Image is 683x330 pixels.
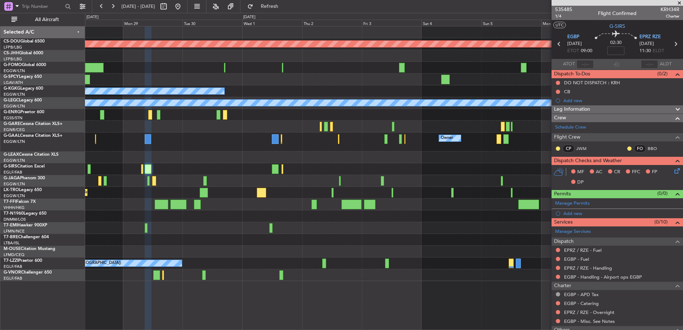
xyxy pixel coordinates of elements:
[4,122,20,126] span: G-GARE
[555,124,586,131] a: Schedule Crew
[4,181,25,187] a: EGGW/LTN
[19,17,75,22] span: All Aircraft
[4,170,22,175] a: EGLF/FAB
[4,264,22,269] a: EGLF/FAB
[564,89,570,95] div: CB
[4,176,45,180] a: G-JAGAPhenom 300
[4,188,19,192] span: LX-TRO
[4,188,42,192] a: LX-TROLegacy 650
[123,20,183,26] div: Mon 29
[4,270,21,275] span: G-VNOR
[598,10,637,17] div: Flight Confirmed
[541,20,601,26] div: Mon 6
[4,152,19,157] span: G-LEAX
[614,169,620,176] span: CR
[4,229,25,234] a: LFMN/NCE
[4,276,22,281] a: EGLF/FAB
[563,145,574,152] div: CP
[4,127,25,132] a: EGNR/CEG
[4,80,23,85] a: LGAV/ATH
[639,40,654,47] span: [DATE]
[660,6,679,13] span: KRH34R
[4,211,24,216] span: T7-N1960
[4,110,20,114] span: G-ENRG
[4,98,19,102] span: G-LEGC
[4,110,44,114] a: G-ENRGPraetor 600
[4,247,21,251] span: M-OUSE
[422,20,481,26] div: Sat 4
[563,97,679,104] div: Add new
[657,70,668,77] span: (0/2)
[567,40,582,47] span: [DATE]
[581,47,592,55] span: 09:00
[639,47,651,55] span: 11:30
[554,190,571,198] span: Permits
[4,193,25,199] a: EGGW/LTN
[555,200,590,207] a: Manage Permits
[4,86,43,91] a: G-KGKGLegacy 600
[555,6,572,13] span: 535485
[4,63,22,67] span: G-FOMO
[4,134,20,138] span: G-GAAL
[4,205,25,210] a: VHHH/HKG
[553,22,566,28] button: UTC
[4,164,45,169] a: G-SIRSCitation Excel
[577,169,584,176] span: MF
[4,217,26,222] a: DNMM/LOS
[4,200,36,204] a: T7-FFIFalcon 7X
[4,176,20,180] span: G-JAGA
[302,20,362,26] div: Thu 2
[4,259,42,263] a: T7-LZZIPraetor 600
[576,145,592,152] a: JWM
[4,139,25,144] a: EGGW/LTN
[554,157,622,165] span: Dispatch Checks and Weather
[4,259,18,263] span: T7-LZZI
[4,223,18,227] span: T7-EMI
[564,265,612,271] a: EPRZ / RZE - Handling
[660,61,672,68] span: ALDT
[554,237,574,246] span: Dispatch
[4,122,63,126] a: G-GARECessna Citation XLS+
[564,291,599,297] a: EGBP - APD Tax
[648,145,664,152] a: BBO
[554,70,590,78] span: Dispatch To-Dos
[563,210,679,216] div: Add new
[242,20,302,26] div: Wed 1
[4,240,20,246] a: LTBA/ISL
[567,34,579,41] span: EGBP
[609,22,625,30] span: G-SIRS
[4,75,42,79] a: G-SPCYLegacy 650
[244,1,287,12] button: Refresh
[632,169,640,176] span: FFC
[4,75,19,79] span: G-SPCY
[86,14,99,20] div: [DATE]
[610,39,622,46] span: 02:30
[243,14,255,20] div: [DATE]
[564,274,642,280] a: EGBP - Handling - Airport ops EGBP
[654,218,668,226] span: (0/10)
[4,252,24,257] a: LFMD/CEQ
[577,179,584,186] span: DP
[4,68,25,74] a: EGGW/LTN
[4,134,63,138] a: G-GAALCessna Citation XLS+
[4,223,47,227] a: T7-EMIHawker 900XP
[4,51,43,55] a: CS-JHHGlobal 6000
[564,309,614,315] a: EPRZ / RZE - Overnight
[653,47,664,55] span: ELDT
[4,98,42,102] a: G-LEGCLegacy 600
[4,235,18,239] span: T7-BRE
[554,133,580,141] span: Flight Crew
[577,60,594,69] input: --:--
[555,228,591,235] a: Manage Services
[4,158,25,163] a: EGGW/LTN
[554,105,590,114] span: Leg Information
[652,169,657,176] span: FP
[564,247,602,253] a: EPRZ / RZE - Fuel
[22,1,63,12] input: Trip Number
[564,300,599,306] a: EGBP - Catering
[4,39,45,44] a: CS-DOUGlobal 6500
[4,104,25,109] a: EGGW/LTN
[4,45,22,50] a: LFPB/LBG
[4,270,52,275] a: G-VNORChallenger 650
[183,20,242,26] div: Tue 30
